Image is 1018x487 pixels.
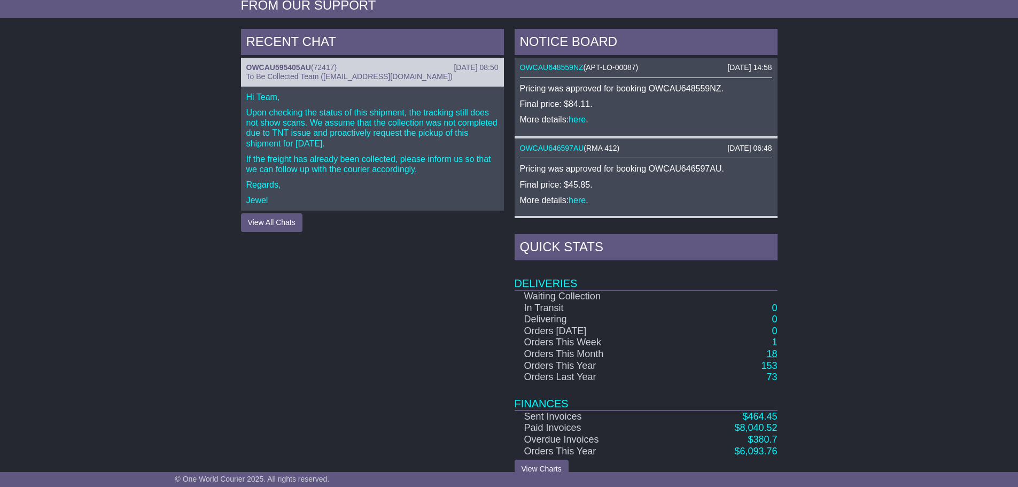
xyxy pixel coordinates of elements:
[515,314,680,326] td: Delivering
[241,213,302,232] button: View All Chats
[569,196,586,205] a: here
[515,360,680,372] td: Orders This Year
[586,63,635,72] span: APT-LO-00087
[772,326,777,336] a: 0
[772,303,777,313] a: 0
[246,72,453,81] span: To Be Collected Team ([EMAIL_ADDRESS][DOMAIN_NAME])
[246,195,499,205] p: Jewel
[520,144,584,152] a: OWCAU646597AU
[520,180,772,190] p: Final price: $45.85.
[761,360,777,371] a: 153
[520,63,584,72] a: OWCAU648559NZ
[515,290,680,303] td: Waiting Collection
[515,383,778,411] td: Finances
[454,63,498,72] div: [DATE] 08:50
[246,154,499,174] p: If the freight has already been collected, please inform us so that we can follow up with the cou...
[246,63,311,72] a: OWCAU595405AU
[586,144,617,152] span: RMA 412
[748,411,777,422] span: 464.45
[520,164,772,174] p: Pricing was approved for booking OWCAU646597AU.
[520,83,772,94] p: Pricing was approved for booking OWCAU648559NZ.
[520,144,772,153] div: ( )
[175,475,330,483] span: © One World Courier 2025. All rights reserved.
[515,460,569,478] a: View Charts
[515,337,680,349] td: Orders This Week
[515,234,778,263] div: Quick Stats
[520,99,772,109] p: Final price: $84.11.
[515,434,680,446] td: Overdue Invoices
[515,326,680,337] td: Orders [DATE]
[753,434,777,445] span: 380.7
[515,411,680,423] td: Sent Invoices
[727,144,772,153] div: [DATE] 06:48
[520,195,772,205] p: More details: .
[772,314,777,324] a: 0
[241,29,504,58] div: RECENT CHAT
[740,446,777,457] span: 6,093.76
[515,349,680,360] td: Orders This Month
[314,63,335,72] span: 72417
[740,422,777,433] span: 8,040.52
[515,29,778,58] div: NOTICE BOARD
[515,263,778,290] td: Deliveries
[515,446,680,458] td: Orders This Year
[742,411,777,422] a: $464.45
[734,422,777,433] a: $8,040.52
[515,372,680,383] td: Orders Last Year
[246,107,499,149] p: Upon checking the status of this shipment, the tracking still does not show scans. We assume that...
[520,114,772,125] p: More details: .
[772,337,777,347] a: 1
[246,92,499,102] p: Hi Team,
[734,446,777,457] a: $6,093.76
[569,115,586,124] a: here
[766,349,777,359] a: 18
[748,434,777,445] a: $380.7
[246,63,499,72] div: ( )
[520,63,772,72] div: ( )
[515,303,680,314] td: In Transit
[246,180,499,190] p: Regards,
[515,422,680,434] td: Paid Invoices
[766,372,777,382] a: 73
[727,63,772,72] div: [DATE] 14:58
